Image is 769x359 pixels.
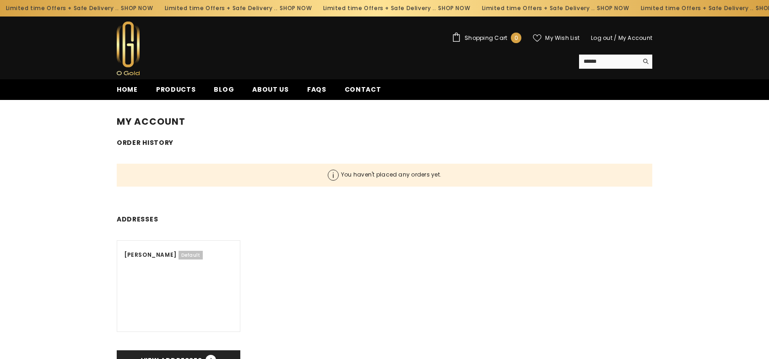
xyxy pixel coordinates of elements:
[243,84,298,100] a: About us
[156,85,196,94] span: Products
[298,84,336,100] a: FAQs
[117,100,652,138] h1: My Account
[614,34,617,42] span: /
[214,85,234,94] span: Blog
[117,85,138,94] span: Home
[124,249,233,260] h3: [PERSON_NAME]
[465,35,507,41] span: Shopping Cart
[468,1,627,16] div: Limited time Offers + Safe Delivery ..
[514,33,518,43] span: 0
[579,55,652,69] summary: Search
[589,3,621,13] a: SHOP NOW
[591,34,612,42] a: Log out
[336,84,390,100] a: Contact
[117,22,140,75] img: Ogold Shop
[147,84,205,100] a: Products
[117,214,652,229] h2: Addresses
[108,84,147,100] a: Home
[618,34,652,42] a: My Account
[452,33,521,43] a: Shopping Cart
[307,85,326,94] span: FAQs
[151,1,309,16] div: Limited time Offers + Safe Delivery ..
[252,85,289,94] span: About us
[272,3,304,13] a: SHOP NOW
[205,84,243,100] a: Blog
[113,3,145,13] a: SHOP NOW
[309,1,468,16] div: Limited time Offers + Safe Delivery ..
[533,34,579,42] a: My Wish List
[117,164,652,187] div: You haven't placed any orders yet.
[117,138,652,152] h2: Order history
[545,35,579,41] span: My Wish List
[638,55,652,68] button: Search
[430,3,462,13] a: SHOP NOW
[179,251,203,260] span: Default
[345,85,381,94] span: Contact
